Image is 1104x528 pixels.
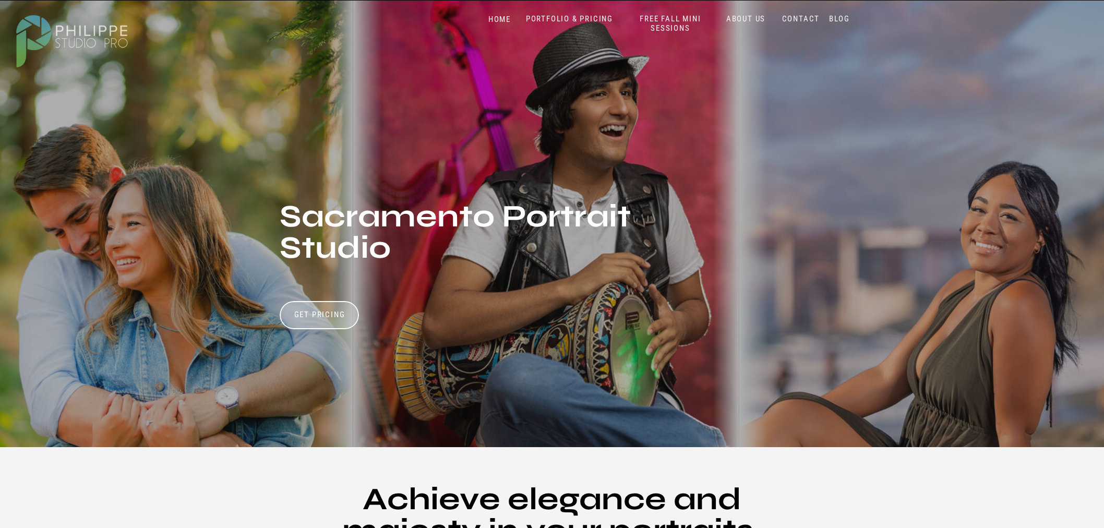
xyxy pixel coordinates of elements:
a: CONTACT [779,14,822,24]
h1: Sacramento Portrait Studio [280,201,633,305]
a: BLOG [826,14,853,24]
a: FREE FALL MINI SESSIONS [627,14,714,33]
a: Get Pricing [291,310,349,322]
a: ABOUT US [724,14,768,24]
a: PORTFOLIO & PRICING [522,14,617,24]
a: HOME [477,15,522,25]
